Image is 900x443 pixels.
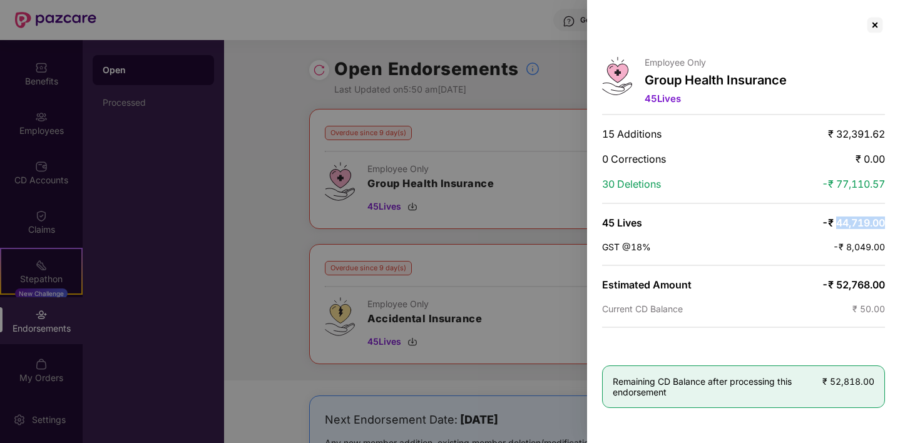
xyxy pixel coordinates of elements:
[602,57,632,95] img: svg+xml;base64,PHN2ZyB4bWxucz0iaHR0cDovL3d3dy53My5vcmcvMjAwMC9zdmciIHdpZHRoPSI0Ny43MTQiIGhlaWdodD...
[822,216,885,229] span: -₹ 44,719.00
[602,216,642,229] span: 45 Lives
[613,376,822,397] span: Remaining CD Balance after processing this endorsement
[602,178,661,190] span: 30 Deletions
[645,93,681,104] span: 45 Lives
[822,376,874,387] span: ₹ 52,818.00
[833,242,885,252] span: -₹ 8,049.00
[856,153,885,165] span: ₹ 0.00
[602,242,651,252] span: GST @18%
[852,303,885,314] span: ₹ 50.00
[822,278,885,291] span: -₹ 52,768.00
[828,128,885,140] span: ₹ 32,391.62
[602,278,692,291] span: Estimated Amount
[645,57,787,68] p: Employee Only
[822,178,885,190] span: -₹ 77,110.57
[645,73,787,88] p: Group Health Insurance
[602,128,662,140] span: 15 Additions
[602,153,666,165] span: 0 Corrections
[602,303,683,314] span: Current CD Balance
